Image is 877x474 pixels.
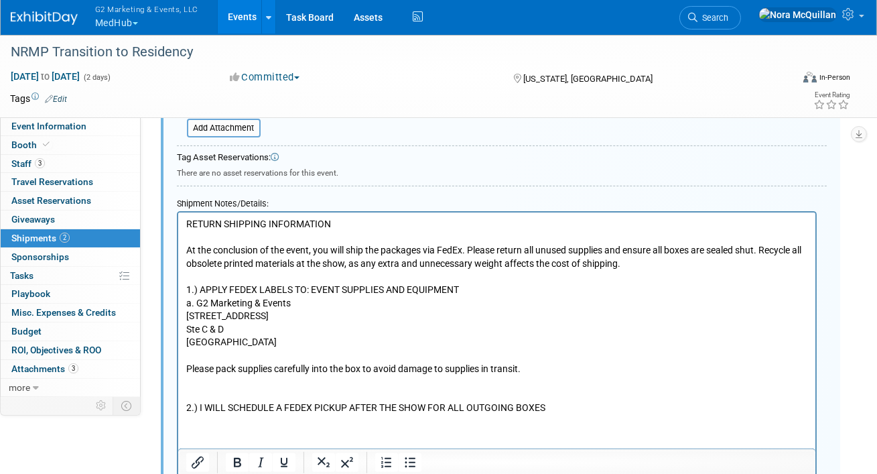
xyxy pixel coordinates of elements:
button: Bold [226,453,249,472]
a: Attachments3 [1,360,140,378]
div: Tag Asset Reservations: [177,152,827,164]
div: Event Rating [813,92,850,99]
span: [US_STATE], [GEOGRAPHIC_DATA] [523,74,653,84]
a: Search [679,6,741,29]
img: Nora McQuillan [758,7,837,22]
span: 3 [35,158,45,168]
a: Shipments2 [1,229,140,247]
div: There are no asset reservations for this event. [177,164,827,179]
button: Superscript [336,453,358,472]
a: Edit [45,95,67,104]
span: Tasks [10,270,33,281]
span: 2 [60,233,70,243]
a: Misc. Expenses & Credits [1,304,140,322]
a: Sponsorships [1,248,140,266]
i: Booth reservation complete [43,141,50,148]
span: Event Information [11,121,86,131]
a: Tasks [1,267,140,285]
div: Shipment Notes/Details: [177,192,817,211]
a: ROI, Objectives & ROO [1,341,140,359]
button: Numbered list [375,453,398,472]
a: Budget [1,322,140,341]
span: Booth [11,139,52,150]
img: ExhibitDay [11,11,78,25]
td: Tags [10,92,67,105]
span: Playbook [11,288,50,299]
button: Insert/edit link [186,453,209,472]
button: Bullet list [399,453,421,472]
button: Italic [249,453,272,472]
a: Travel Reservations [1,173,140,191]
span: more [9,382,30,393]
div: NRMP Transition to Residency [6,40,779,64]
span: to [39,71,52,82]
img: Format-Inperson.png [803,72,817,82]
span: Travel Reservations [11,176,93,187]
a: more [1,379,140,397]
span: G2 Marketing & Events, LLC [95,2,198,16]
span: Shipments [11,233,70,243]
a: Booth [1,136,140,154]
span: Misc. Expenses & Credits [11,307,116,318]
div: In-Person [819,72,850,82]
span: Asset Reservations [11,195,91,206]
iframe: Rich Text Area [178,213,815,449]
td: Toggle Event Tabs [113,397,141,414]
span: Budget [11,326,42,337]
span: Staff [11,158,45,169]
span: ROI, Objectives & ROO [11,345,101,355]
a: Event Information [1,117,140,135]
a: Asset Reservations [1,192,140,210]
span: 3 [68,363,78,373]
div: Event Format [727,70,850,90]
span: Giveaways [11,214,55,225]
span: [DATE] [DATE] [10,70,80,82]
a: Staff3 [1,155,140,173]
span: (2 days) [82,73,111,82]
a: Giveaways [1,211,140,229]
button: Subscript [312,453,335,472]
button: Committed [225,70,305,84]
span: Attachments [11,363,78,374]
td: Personalize Event Tab Strip [90,397,113,414]
button: Underline [273,453,295,472]
a: Playbook [1,285,140,303]
span: Sponsorships [11,251,69,262]
span: Search [697,13,728,23]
